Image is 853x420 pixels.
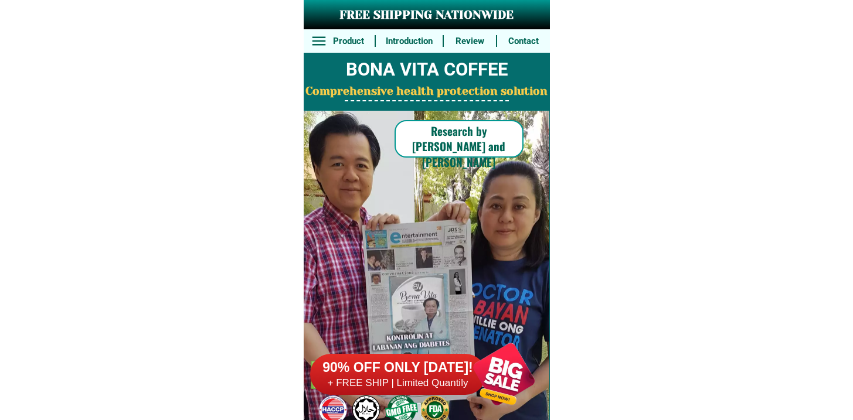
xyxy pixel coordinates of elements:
h6: 90% OFF ONLY [DATE]! [310,359,486,377]
h2: Comprehensive health protection solution [304,83,550,100]
h2: BONA VITA COFFEE [304,56,550,84]
h6: Contact [504,35,543,48]
h6: + FREE SHIP | Limited Quantily [310,377,486,390]
h6: Product [328,35,368,48]
h6: Introduction [382,35,436,48]
h6: Review [450,35,490,48]
h6: Research by [PERSON_NAME] and [PERSON_NAME] [395,123,524,170]
h3: FREE SHIPPING NATIONWIDE [304,6,550,24]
